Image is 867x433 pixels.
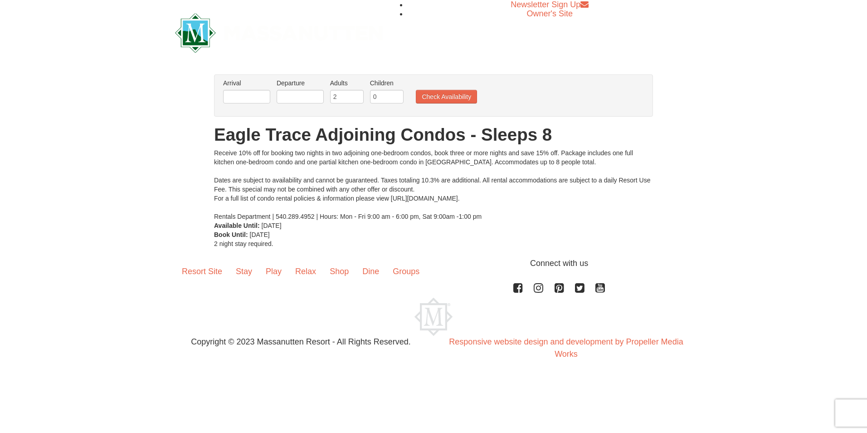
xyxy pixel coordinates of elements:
a: Relax [288,257,323,285]
a: Resort Site [175,257,229,285]
span: [DATE] [262,222,282,229]
label: Adults [330,79,364,88]
label: Arrival [223,79,270,88]
a: Dine [356,257,386,285]
a: Shop [323,257,356,285]
strong: Available Until: [214,222,260,229]
label: Departure [277,79,324,88]
img: Massanutten Resort Logo [414,298,453,336]
a: Massanutten Resort [175,21,383,42]
a: Groups [386,257,426,285]
p: Copyright © 2023 Massanutten Resort - All Rights Reserved. [168,336,433,348]
img: Massanutten Resort Logo [175,13,383,53]
h1: Eagle Trace Adjoining Condos - Sleeps 8 [214,126,653,144]
span: [DATE] [250,231,270,238]
a: Stay [229,257,259,285]
span: 2 night stay required. [214,240,273,247]
button: Check Availability [416,90,477,103]
strong: Book Until: [214,231,248,238]
label: Children [370,79,404,88]
a: Responsive website design and development by Propeller Media Works [449,337,683,359]
div: Receive 10% off for booking two nights in two adjoining one-bedroom condos, book three or more ni... [214,148,653,221]
a: Owner's Site [527,9,573,18]
a: Play [259,257,288,285]
p: Connect with us [175,257,692,270]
